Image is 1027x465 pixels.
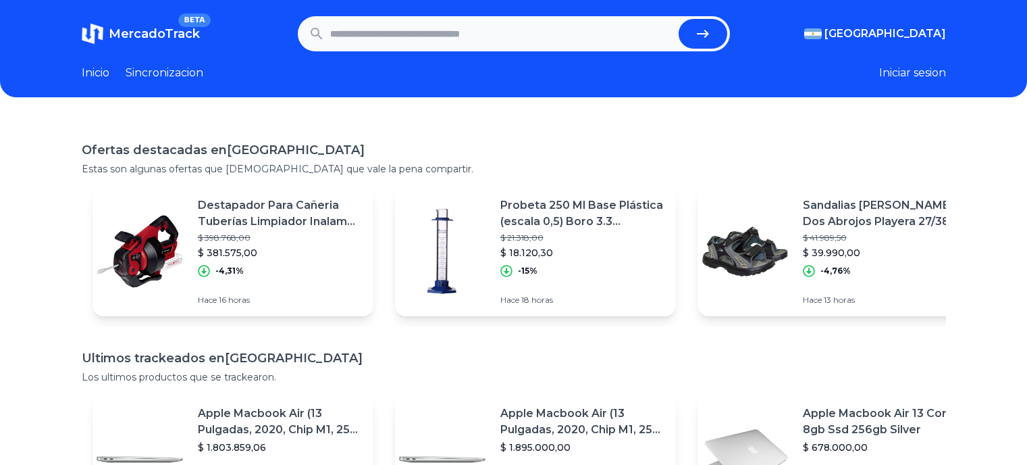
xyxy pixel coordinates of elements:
a: Featured imageProbeta 250 Ml Base Plástica (escala 0,5) Boro 3.3 Everglass$ 21.318,00$ 18.120,30-... [395,187,676,316]
p: Hace 13 horas [803,295,968,305]
p: -15% [518,266,537,276]
span: MercadoTrack [109,26,200,41]
p: $ 1.895.000,00 [500,441,665,454]
span: [GEOGRAPHIC_DATA] [824,26,946,42]
p: Estas son algunas ofertas que [DEMOGRAPHIC_DATA] que vale la pena compartir. [82,162,946,176]
p: Apple Macbook Air (13 Pulgadas, 2020, Chip M1, 256 Gb De Ssd, 8 Gb De Ram) - Plata [198,406,363,438]
p: $ 381.575,00 [198,246,363,260]
img: Featured image [395,204,490,299]
img: Featured image [93,204,187,299]
p: $ 1.803.859,06 [198,441,363,454]
h1: Ofertas destacadas en [GEOGRAPHIC_DATA] [82,141,946,160]
p: Apple Macbook Air (13 Pulgadas, 2020, Chip M1, 256 Gb De Ssd, 8 Gb De Ram) - Plata [500,406,665,438]
p: Hace 18 horas [500,295,665,305]
button: Iniciar sesion [879,65,946,81]
p: $ 18.120,30 [500,246,665,260]
a: MercadoTrackBETA [82,23,200,45]
a: Inicio [82,65,109,81]
p: $ 398.768,00 [198,232,363,243]
a: Featured imageDestapador Para Cañeria Tuberías Limpiador Inalam Teda 18760$ 398.768,00$ 381.575,0... [93,187,373,316]
p: Probeta 250 Ml Base Plástica (escala 0,5) Boro 3.3 Everglass [500,197,665,230]
p: Los ultimos productos que se trackearon. [82,370,946,384]
p: $ 21.318,00 [500,232,665,243]
a: Sincronizacion [126,65,203,81]
p: $ 41.989,50 [803,232,968,243]
a: Featured imageSandalias [PERSON_NAME] Dos Abrojos Playera 27/38 3800 Nuevas$ 41.989,50$ 39.990,00... [697,187,978,316]
p: Sandalias [PERSON_NAME] Dos Abrojos Playera 27/38 3800 Nuevas [803,197,968,230]
img: MercadoTrack [82,23,103,45]
p: $ 39.990,00 [803,246,968,260]
span: BETA [178,14,210,27]
p: $ 678.000,00 [803,441,968,454]
img: Argentina [804,28,822,39]
button: [GEOGRAPHIC_DATA] [804,26,946,42]
p: Apple Macbook Air 13 Core I5 8gb Ssd 256gb Silver [803,406,968,438]
h1: Ultimos trackeados en [GEOGRAPHIC_DATA] [82,349,946,368]
p: -4,76% [820,266,851,276]
p: -4,31% [215,266,244,276]
p: Hace 16 horas [198,295,363,305]
img: Featured image [697,204,792,299]
p: Destapador Para Cañeria Tuberías Limpiador Inalam Teda 18760 [198,197,363,230]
